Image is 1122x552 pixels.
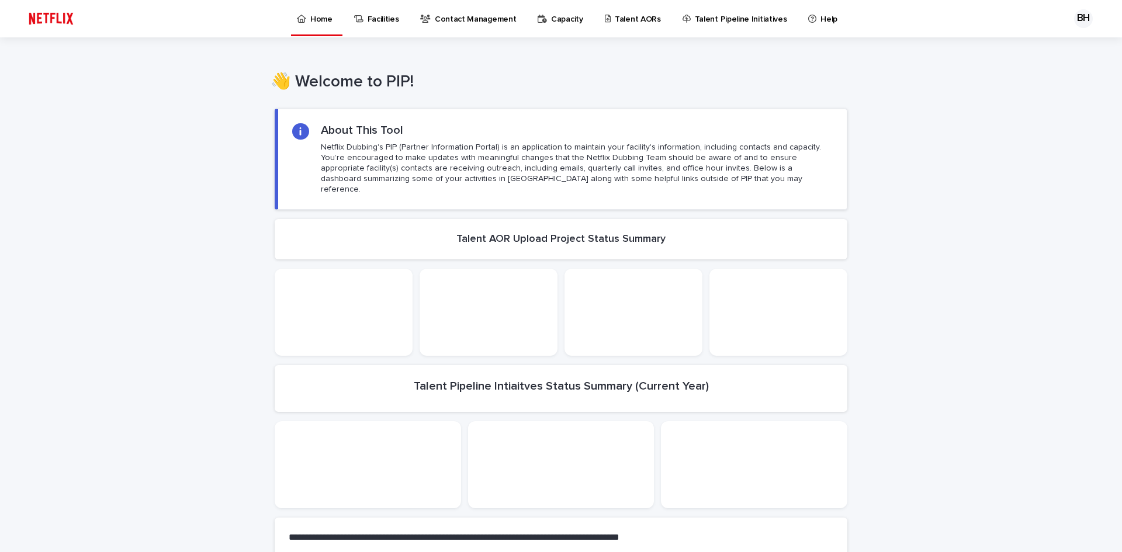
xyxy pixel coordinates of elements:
[321,123,403,137] h2: About This Tool
[321,142,833,195] p: Netflix Dubbing's PIP (Partner Information Portal) is an application to maintain your facility's ...
[271,72,843,92] h1: 👋 Welcome to PIP!
[456,233,666,246] h2: Talent AOR Upload Project Status Summary
[414,379,709,393] h2: Talent Pipeline Intiaitves Status Summary (Current Year)
[23,7,79,30] img: ifQbXi3ZQGMSEF7WDB7W
[1074,9,1093,28] div: BH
